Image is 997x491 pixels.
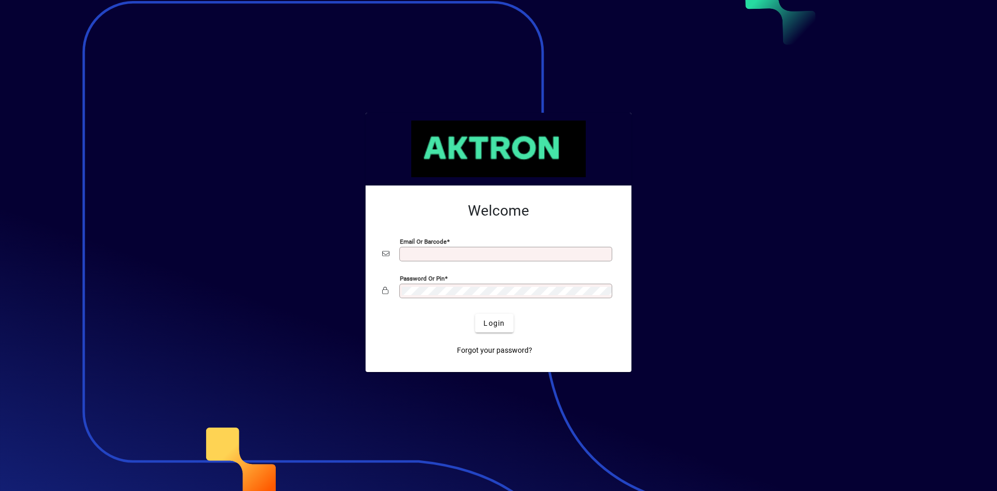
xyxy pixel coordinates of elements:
mat-label: Email or Barcode [400,238,447,245]
span: Forgot your password? [457,345,532,356]
a: Forgot your password? [453,341,536,360]
mat-label: Password or Pin [400,275,444,282]
span: Login [483,318,505,329]
button: Login [475,314,513,333]
h2: Welcome [382,202,615,220]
